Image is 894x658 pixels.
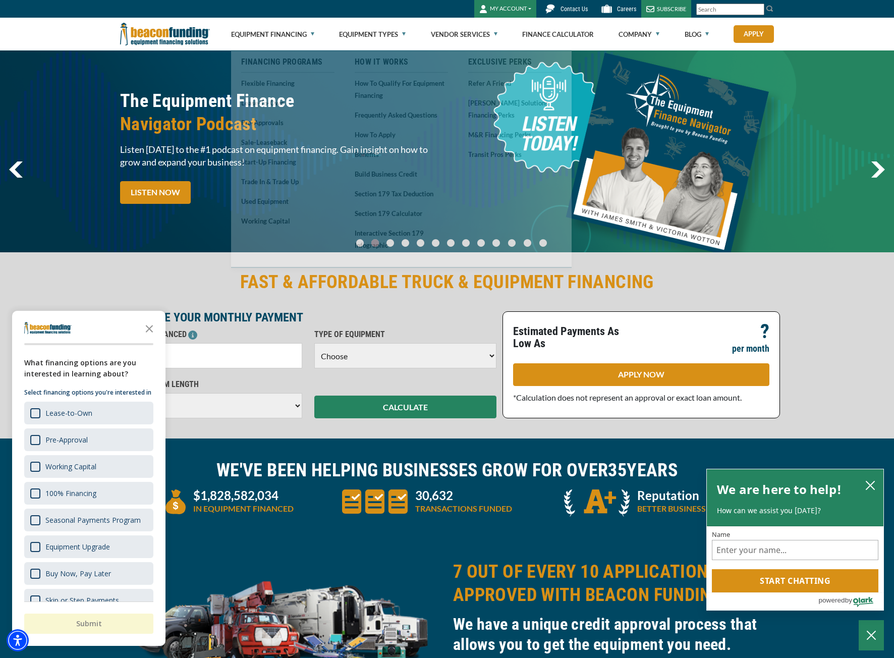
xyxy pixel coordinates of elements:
img: Search [766,5,774,13]
button: close chatbox [862,478,878,492]
button: Close the survey [139,318,159,338]
span: 35 [608,460,627,481]
img: A + icon [564,489,630,517]
a: M&R Financing Perks [468,128,562,141]
p: TYPE OF EQUIPMENT [314,328,496,341]
div: Buy Now, Pay Later [24,562,153,585]
a: Section 179 Calculator [355,207,448,220]
input: Search [696,4,764,15]
a: Refer a Friend [468,77,562,89]
h3: We have a unique credit approval process that allows you to get the equipment you need. [453,614,774,654]
p: Reputation [637,489,740,502]
div: Equipment Upgrade [24,535,153,558]
a: Company [619,18,659,50]
button: CALCULATE [314,396,496,418]
button: Close Chatbox [859,620,884,650]
div: Lease-to-Own [24,402,153,424]
span: *Calculation does not represent an approval or exact loan amount. [513,393,742,402]
a: Trade In & Trade Up [241,175,334,188]
a: Vendor Services [431,18,497,50]
h2: WE'VE BEEN HELPING BUSINESSES GROW FOR OVER YEARS [120,459,774,482]
div: Pre-Approval [45,435,88,445]
div: Working Capital [45,462,96,471]
a: Exclusive Perks [468,56,562,68]
a: previous [9,161,23,178]
a: Lease-To-Own [241,96,334,109]
p: TRANSACTIONS FUNDED [415,503,512,515]
div: Survey [12,311,165,646]
a: How to Apply [355,128,448,141]
a: Equipment Types [339,18,406,50]
a: Build Business Credit [355,168,448,180]
span: Listen [DATE] to the #1 podcast on equipment financing. Gain insight on how to grow and expand yo... [120,143,441,169]
img: Left Navigator [9,161,23,178]
a: [PERSON_NAME] Solutions Financing Perks [468,96,562,121]
div: 100% Financing [24,482,153,505]
a: Powered by Olark [818,593,883,610]
a: Equipment Financing [231,18,314,50]
div: olark chatbox [706,469,884,611]
a: Used Equipment [241,195,334,207]
div: Buy Now, Pay Later [45,569,111,578]
a: Clear search text [754,6,762,14]
p: AMOUNT FINANCED [120,328,302,341]
p: BETTER BUSINESS BUREAU [637,503,740,515]
p: 30,632 [415,489,512,502]
img: three document icons to convery large amount of transactions funded [342,489,408,514]
a: Sale-Leaseback [241,136,334,148]
a: LISTEN NOW [120,181,191,204]
div: Equipment Upgrade [45,542,110,552]
p: ? [760,325,769,338]
a: Blog [685,18,709,50]
label: Name [712,531,878,538]
div: What financing options are you interested in learning about? [24,357,153,379]
p: ESTIMATE YOUR MONTHLY PAYMENT [120,311,496,323]
button: Start chatting [712,569,878,592]
a: Frequently Asked Questions [355,108,448,121]
a: Pre-approvals [241,116,334,129]
input: $ [120,343,302,368]
div: Pre-Approval [24,428,153,451]
p: Estimated Payments As Low As [513,325,635,350]
p: How can we assist you [DATE]? [717,506,873,516]
span: Contact Us [561,6,588,13]
button: Submit [24,614,153,634]
h2: The Equipment Finance [120,89,441,136]
img: Beacon Funding Corporation logo [120,18,210,50]
a: Transit Pros Perks [468,148,562,160]
div: Skip or Step Payments [45,595,119,605]
div: Working Capital [24,455,153,478]
input: Name [712,540,878,560]
div: 100% Financing [45,488,96,498]
a: Working Capital [241,214,334,227]
h2: FAST & AFFORDABLE TRUCK & EQUIPMENT FINANCING [120,270,774,294]
a: How to Qualify for Equipment Financing [355,77,448,101]
img: Right Navigator [871,161,885,178]
span: Careers [617,6,636,13]
a: Benefits [355,148,448,160]
a: Financing Programs [241,56,334,68]
h2: 7 OUT OF EVERY 10 APPLICATIONS APPROVED WITH BEACON FUNDING [453,560,774,607]
a: Start-Up Financing [241,155,334,168]
p: IN EQUIPMENT FINANCED [193,503,294,515]
a: next [871,161,885,178]
a: APPLY NOW [513,363,769,386]
p: per month [732,343,769,355]
p: $1,828,582,034 [193,489,294,502]
a: equipment collage [120,625,441,634]
p: Select financing options you're interested in [24,388,153,398]
div: Skip or Step Payments [24,589,153,612]
p: DESIRED TERM LENGTH [120,378,302,391]
a: Flexible Financing [241,77,334,89]
a: Finance Calculator [522,18,594,50]
div: Accessibility Menu [7,629,29,651]
span: Navigator Podcast [120,113,441,136]
h2: We are here to help! [717,479,842,500]
a: How It Works [355,56,448,68]
div: Seasonal Payments Program [45,515,141,525]
div: Seasonal Payments Program [24,509,153,531]
a: Section 179 Tax Deduction [355,187,448,200]
div: Lease-to-Own [45,408,92,418]
span: powered [818,594,845,607]
a: Interactive Section 179 Infographic [355,227,448,251]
